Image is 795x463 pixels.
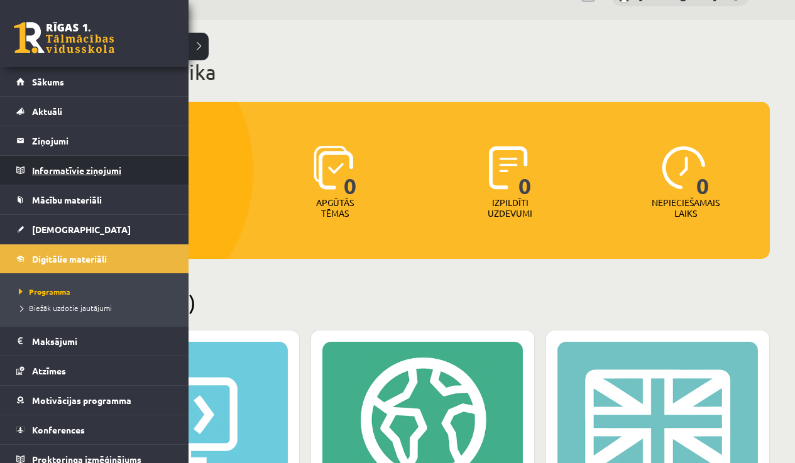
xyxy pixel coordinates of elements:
[16,302,176,313] a: Biežāk uzdotie jautājumi
[16,97,173,126] a: Aktuāli
[14,22,114,53] a: Rīgas 1. Tālmācības vidusskola
[16,244,173,273] a: Digitālie materiāli
[16,156,173,185] a: Informatīvie ziņojumi
[16,286,70,297] span: Programma
[75,290,770,315] h2: Pieejamie (3)
[16,386,173,415] a: Motivācijas programma
[16,415,173,444] a: Konferences
[32,424,85,435] span: Konferences
[314,146,353,190] img: icon-learned-topics-4a711ccc23c960034f471b6e78daf4a3bad4a20eaf4de84257b87e66633f6470.svg
[32,76,64,87] span: Sākums
[32,224,131,235] span: [DEMOGRAPHIC_DATA]
[16,67,173,96] a: Sākums
[32,126,173,155] legend: Ziņojumi
[486,197,535,219] p: Izpildīti uzdevumi
[652,197,720,219] p: Nepieciešamais laiks
[16,303,112,313] span: Biežāk uzdotie jautājumi
[32,156,173,185] legend: Informatīvie ziņojumi
[16,185,173,214] a: Mācību materiāli
[16,327,173,356] a: Maksājumi
[75,60,770,85] h1: Mana statistika
[489,146,528,190] img: icon-completed-tasks-ad58ae20a441b2904462921112bc710f1caf180af7a3daa7317a5a94f2d26646.svg
[696,146,710,197] span: 0
[32,106,62,117] span: Aktuāli
[16,286,176,297] a: Programma
[32,253,107,264] span: Digitālie materiāli
[16,356,173,385] a: Atzīmes
[32,327,173,356] legend: Maksājumi
[32,395,131,406] span: Motivācijas programma
[32,365,66,376] span: Atzīmes
[16,215,173,244] a: [DEMOGRAPHIC_DATA]
[310,197,359,219] p: Apgūtās tēmas
[518,146,532,197] span: 0
[16,126,173,155] a: Ziņojumi
[32,194,102,205] span: Mācību materiāli
[344,146,357,197] span: 0
[662,146,706,190] img: icon-clock-7be60019b62300814b6bd22b8e044499b485619524d84068768e800edab66f18.svg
